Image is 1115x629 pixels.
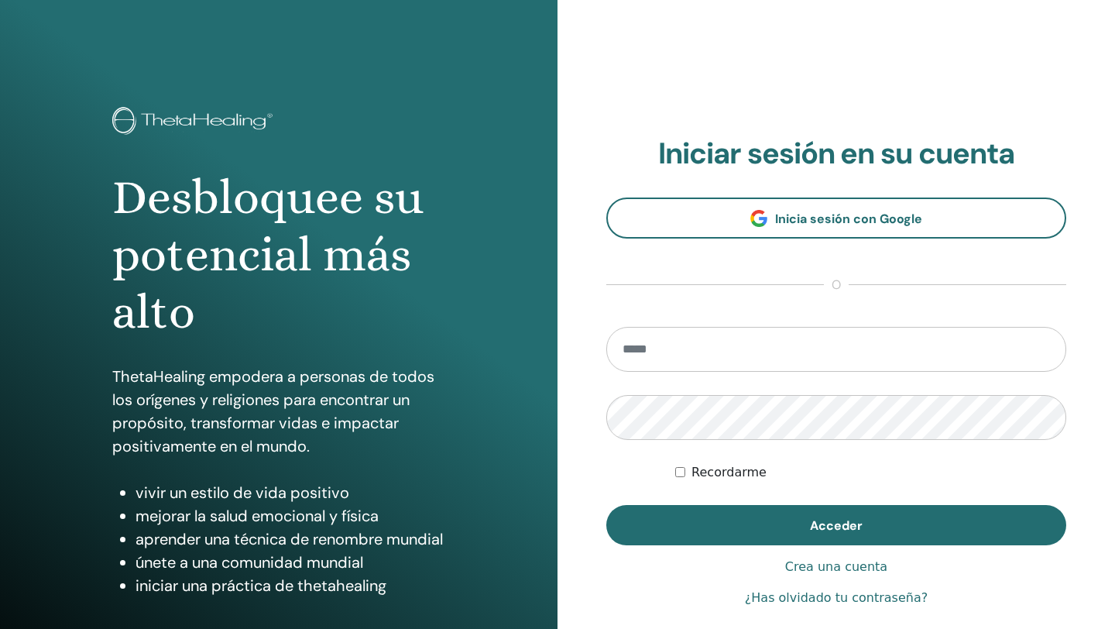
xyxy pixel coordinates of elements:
[112,169,445,342] h1: Desbloquee su potencial más alto
[775,211,922,227] span: Inicia sesión con Google
[606,505,1066,545] button: Acceder
[606,198,1066,239] a: Inicia sesión con Google
[136,528,445,551] li: aprender una técnica de renombre mundial
[136,504,445,528] li: mejorar la salud emocional y física
[675,463,1066,482] div: Mantenerme autenticado indefinidamente o hasta cerrar la sesión manualmente
[745,589,928,607] a: ¿Has olvidado tu contraseña?
[691,463,767,482] label: Recordarme
[824,276,849,294] span: o
[810,517,863,534] span: Acceder
[136,481,445,504] li: vivir un estilo de vida positivo
[112,365,445,458] p: ThetaHealing empodera a personas de todos los orígenes y religiones para encontrar un propósito, ...
[136,574,445,597] li: iniciar una práctica de thetahealing
[136,551,445,574] li: únete a una comunidad mundial
[606,136,1066,172] h2: Iniciar sesión en su cuenta
[785,558,887,576] a: Crea una cuenta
